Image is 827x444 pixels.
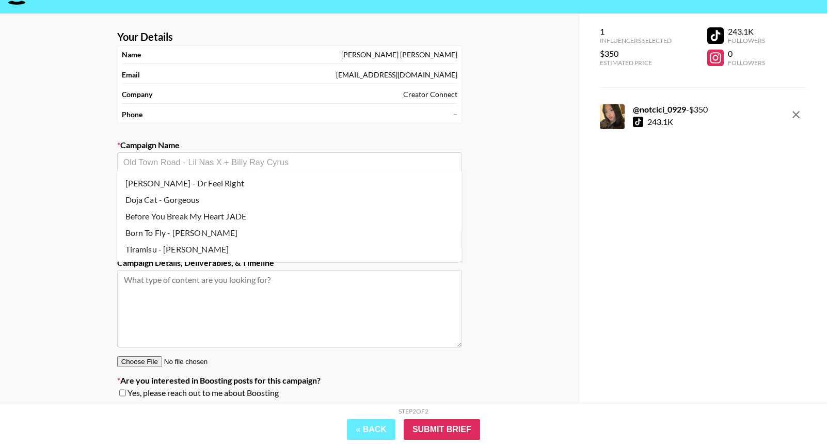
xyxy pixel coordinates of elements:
[600,49,672,59] div: $350
[347,419,395,440] button: « Back
[122,70,140,80] strong: Email
[117,175,462,192] li: [PERSON_NAME] - Dr Feel Right
[403,90,457,99] div: Creator Connect
[122,110,142,119] strong: Phone
[633,104,686,114] strong: @ notcici_0929
[117,30,173,43] strong: Your Details
[341,50,457,59] div: [PERSON_NAME] [PERSON_NAME]
[600,26,672,37] div: 1
[122,90,152,99] strong: Company
[786,104,806,125] button: remove
[336,70,457,80] div: [EMAIL_ADDRESS][DOMAIN_NAME]
[404,419,480,440] input: Submit Brief
[728,26,765,37] div: 243.1K
[600,37,672,44] div: Influencers Selected
[647,117,673,127] div: 243.1K
[117,258,462,268] label: Campaign Details, Deliverables, & Timeline
[117,140,462,150] label: Campaign Name
[117,375,462,386] label: Are you interested in Boosting posts for this campaign?
[128,388,279,398] span: Yes, please reach out to me about Boosting
[122,50,141,59] strong: Name
[123,156,456,168] input: Old Town Road - Lil Nas X + Billy Ray Cyrus
[633,104,708,115] div: - $ 350
[453,110,457,119] div: –
[117,241,462,258] li: Tiramisu - [PERSON_NAME]
[600,59,672,67] div: Estimated Price
[117,208,462,225] li: Before You Break My Heart JADE
[728,49,765,59] div: 0
[399,407,428,415] div: Step 2 of 2
[117,192,462,208] li: Doja Cat - Gorgeous
[728,59,765,67] div: Followers
[117,225,462,241] li: Born To Fly - [PERSON_NAME]
[728,37,765,44] div: Followers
